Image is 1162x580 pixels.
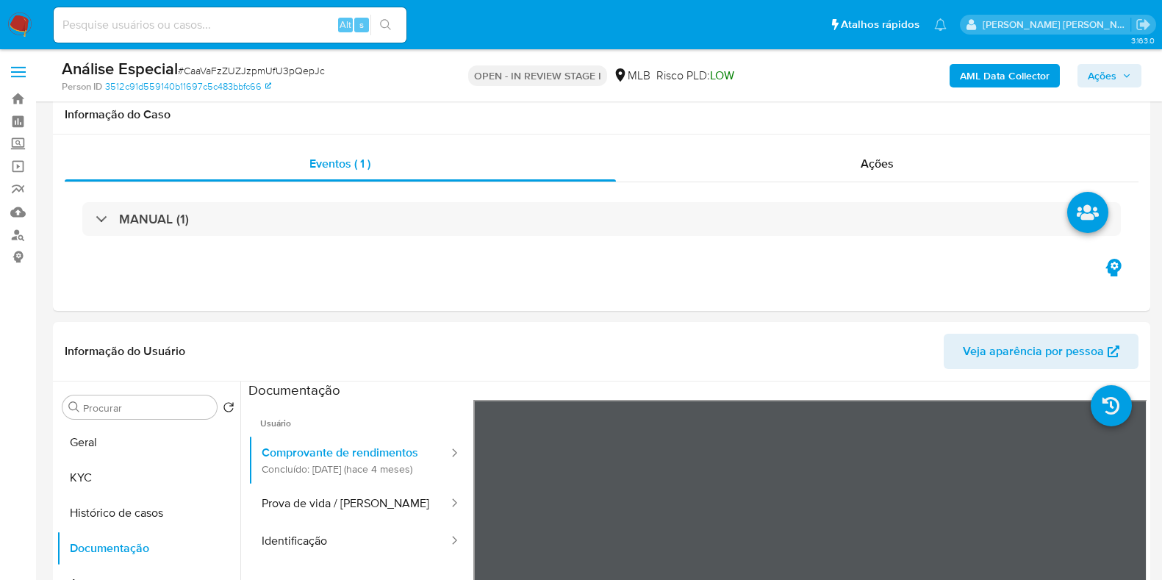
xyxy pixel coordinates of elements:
[1077,64,1141,87] button: Ações
[57,531,240,566] button: Documentação
[309,155,370,172] span: Eventos ( 1 )
[710,67,734,84] span: LOW
[960,64,1050,87] b: AML Data Collector
[105,80,271,93] a: 3512c91d559140b11697c5c483bbfc66
[340,18,351,32] span: Alt
[468,65,607,86] p: OPEN - IN REVIEW STAGE I
[841,17,919,32] span: Atalhos rápidos
[54,15,406,35] input: Pesquise usuários ou casos...
[934,18,947,31] a: Notificações
[62,57,178,80] b: Análise Especial
[82,202,1121,236] div: MANUAL (1)
[950,64,1060,87] button: AML Data Collector
[944,334,1138,369] button: Veja aparência por pessoa
[57,425,240,460] button: Geral
[1088,64,1116,87] span: Ações
[983,18,1131,32] p: viviane.jdasilva@mercadopago.com.br
[613,68,650,84] div: MLB
[1136,17,1151,32] a: Sair
[83,401,211,415] input: Procurar
[65,107,1138,122] h1: Informação do Caso
[861,155,894,172] span: Ações
[119,211,189,227] h3: MANUAL (1)
[656,68,734,84] span: Risco PLD:
[178,63,325,78] span: # CaaVaFzZUZJzpmUfU3pQepJc
[57,495,240,531] button: Histórico de casos
[65,344,185,359] h1: Informação do Usuário
[68,401,80,413] button: Procurar
[963,334,1104,369] span: Veja aparência por pessoa
[57,460,240,495] button: KYC
[223,401,234,418] button: Retornar ao pedido padrão
[359,18,364,32] span: s
[62,80,102,93] b: Person ID
[370,15,401,35] button: search-icon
